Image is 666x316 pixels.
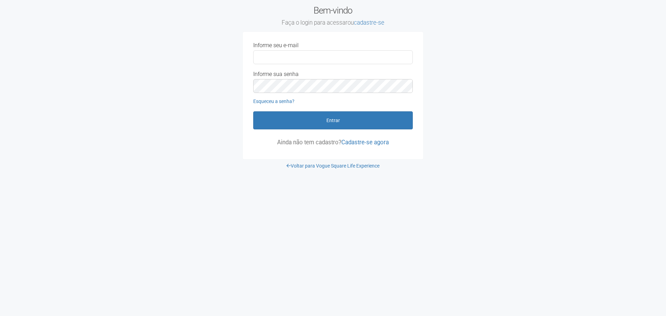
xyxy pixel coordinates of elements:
[287,163,379,169] a: Voltar para Vogue Square Life Experience
[354,19,384,26] a: cadastre-se
[243,5,423,27] h2: Bem-vindo
[341,139,389,146] a: Cadastre-se agora
[348,19,384,26] span: ou
[253,42,299,49] label: Informe seu e-mail
[253,99,294,104] a: Esqueceu a senha?
[253,139,413,145] p: Ainda não tem cadastro?
[243,19,423,27] small: Faça o login para acessar
[253,71,299,77] label: Informe sua senha
[253,111,413,129] button: Entrar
